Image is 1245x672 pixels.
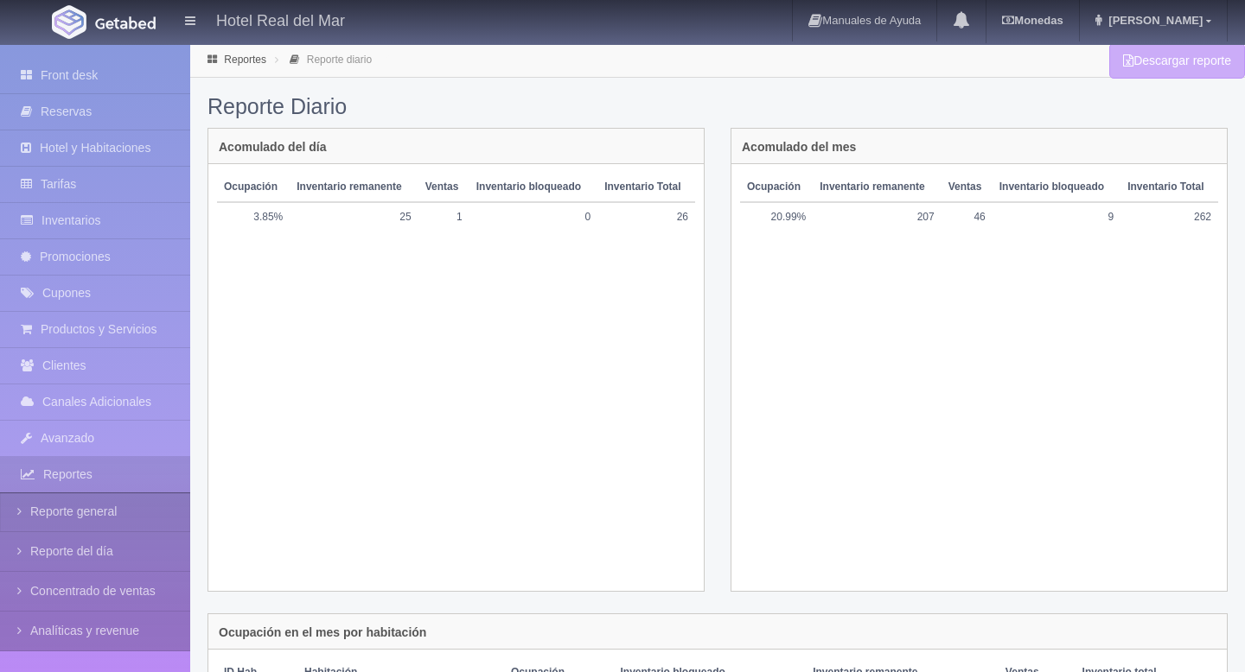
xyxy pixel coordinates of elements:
[993,202,1120,231] td: 9
[418,202,469,231] td: 1
[95,16,156,29] img: Getabed
[740,173,813,202] th: Ocupación
[290,173,418,202] th: Inventario remanente
[993,173,1120,202] th: Inventario bloqueado
[813,202,941,231] td: 207
[469,173,597,202] th: Inventario bloqueado
[813,173,941,202] th: Inventario remanente
[740,202,813,231] td: 20.99%
[290,202,418,231] td: 25
[942,173,993,202] th: Ventas
[1109,43,1245,79] a: Descargar reporte
[307,54,372,66] a: Reporte diario
[217,202,290,231] td: 3.85%
[219,626,426,639] h4: Ocupación en el mes por habitación
[1120,173,1218,202] th: Inventario Total
[597,173,695,202] th: Inventario Total
[217,173,290,202] th: Ocupación
[418,173,469,202] th: Ventas
[469,202,597,231] td: 0
[207,95,1228,119] h2: Reporte Diario
[742,141,856,154] h4: Acomulado del mes
[1002,14,1063,27] b: Monedas
[1104,14,1203,27] span: [PERSON_NAME]
[597,202,695,231] td: 26
[216,9,345,30] h4: Hotel Real del Mar
[219,141,326,154] h4: Acomulado del día
[942,202,993,231] td: 46
[224,54,266,66] a: Reportes
[52,5,86,39] img: Getabed
[1120,202,1218,231] td: 262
